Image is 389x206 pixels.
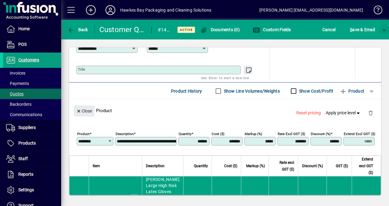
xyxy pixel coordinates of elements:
[169,86,205,97] button: Product History
[356,156,373,176] span: Extend excl GST ($)
[18,141,36,145] span: Products
[72,108,96,113] app-page-header-button: Close
[3,78,61,89] a: Payments
[298,88,333,94] label: Show Cost/Profit
[68,27,88,32] span: Back
[77,132,90,136] mat-label: Product
[3,182,61,198] a: Settings
[3,151,61,167] a: Staff
[76,106,92,116] span: Close
[272,195,295,201] div: 14.5000
[3,99,61,109] a: Backorders
[246,163,265,169] span: Markup (%)
[6,102,31,107] span: Backorders
[326,110,361,116] span: Apply price level
[259,5,363,15] div: [PERSON_NAME] [EMAIL_ADDRESS][DOMAIN_NAME]
[194,195,208,201] span: 1.0000
[61,24,95,35] app-page-header-button: Back
[272,159,295,173] span: Rate excl GST ($)
[223,88,280,94] label: Show Line Volumes/Weights
[3,167,61,182] a: Reports
[3,109,61,120] a: Communications
[3,89,61,99] a: Quotes
[18,187,34,192] span: Settings
[336,163,348,169] span: GST ($)
[294,108,323,119] button: Reset pricing
[18,42,27,47] span: POS
[69,99,381,122] div: Product
[224,163,237,169] span: Cost ($)
[339,86,364,96] span: Product
[251,24,293,35] button: Custom Fields
[120,5,212,15] div: Hawkes Bay Packaging and Cleaning Solutions
[180,28,193,32] span: Active
[336,86,367,97] button: Product
[198,24,241,35] button: Documents (0)
[369,1,381,21] a: Knowledge Base
[3,136,61,151] a: Products
[18,26,30,31] span: Home
[18,156,28,161] span: Staff
[363,105,378,120] button: Delete
[6,91,24,96] span: Quotes
[245,132,262,136] mat-label: Markup (%)
[322,25,336,35] span: Cancel
[350,25,375,35] span: ave & Email
[18,125,36,130] span: Suppliers
[6,81,29,86] span: Payments
[18,57,39,62] span: Customers
[296,110,321,116] span: Reset pricing
[201,74,249,81] mat-hint: Use 'Enter' to start a new line
[18,172,33,177] span: Reports
[158,25,170,35] div: #1463
[363,110,378,116] app-page-header-button: Delete
[3,68,61,78] a: Invoices
[347,24,378,35] button: Save & Email
[278,132,305,136] mat-label: Rate excl GST ($)
[146,163,165,169] span: Description
[66,24,90,35] button: Back
[120,194,128,201] span: Central
[179,132,191,136] mat-label: Quantity
[171,86,202,96] span: Product History
[93,195,115,201] div: MPH29255
[74,105,94,116] button: Close
[99,25,145,35] div: Customer Quote
[253,27,291,32] span: Custom Fields
[302,163,323,169] span: Discount (%)
[321,24,337,35] button: Cancel
[78,67,85,72] mat-label: Title
[6,112,42,117] span: Communications
[3,37,61,52] a: POS
[93,163,100,169] span: Item
[81,5,101,16] button: Add
[323,108,364,119] button: Apply price level
[101,5,120,16] button: Profile
[116,132,134,136] mat-label: Description
[200,27,240,32] span: Documents (0)
[194,163,208,169] span: Quantity
[344,132,375,136] mat-label: Extend excl GST ($)
[3,120,61,135] a: Suppliers
[212,132,224,136] mat-label: Cost ($)
[311,132,331,136] mat-label: Discount (%)
[3,21,61,37] a: Home
[350,27,352,32] span: S
[6,71,25,75] span: Invoices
